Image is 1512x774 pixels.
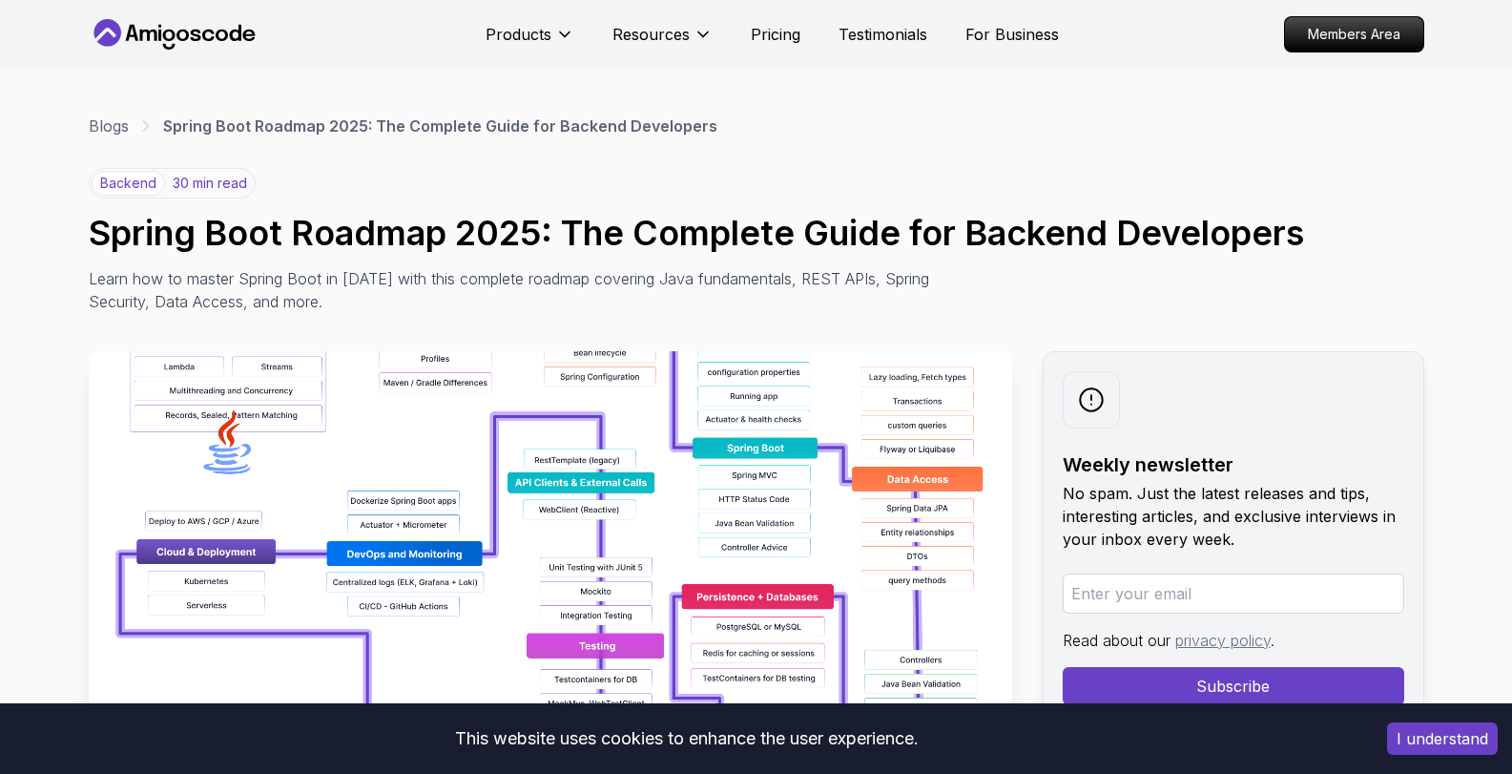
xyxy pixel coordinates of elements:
[839,23,927,46] a: Testimonials
[89,267,943,313] p: Learn how to master Spring Boot in [DATE] with this complete roadmap covering Java fundamentals, ...
[1063,629,1404,652] p: Read about our .
[1063,667,1404,705] button: Subscribe
[1284,16,1424,52] a: Members Area
[612,23,713,61] button: Resources
[89,115,129,137] a: Blogs
[163,115,717,137] p: Spring Boot Roadmap 2025: The Complete Guide for Backend Developers
[1063,482,1404,551] p: No spam. Just the latest releases and tips, interesting articles, and exclusive interviews in you...
[751,23,800,46] a: Pricing
[173,174,247,193] p: 30 min read
[486,23,551,46] p: Products
[89,214,1424,252] h1: Spring Boot Roadmap 2025: The Complete Guide for Backend Developers
[612,23,690,46] p: Resources
[1063,451,1404,478] h2: Weekly newsletter
[1285,17,1423,52] p: Members Area
[92,171,165,196] p: backend
[965,23,1059,46] a: For Business
[1175,631,1271,650] a: privacy policy
[1387,722,1498,755] button: Accept cookies
[486,23,574,61] button: Products
[14,718,1358,760] div: This website uses cookies to enhance the user experience.
[1063,574,1404,614] input: Enter your email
